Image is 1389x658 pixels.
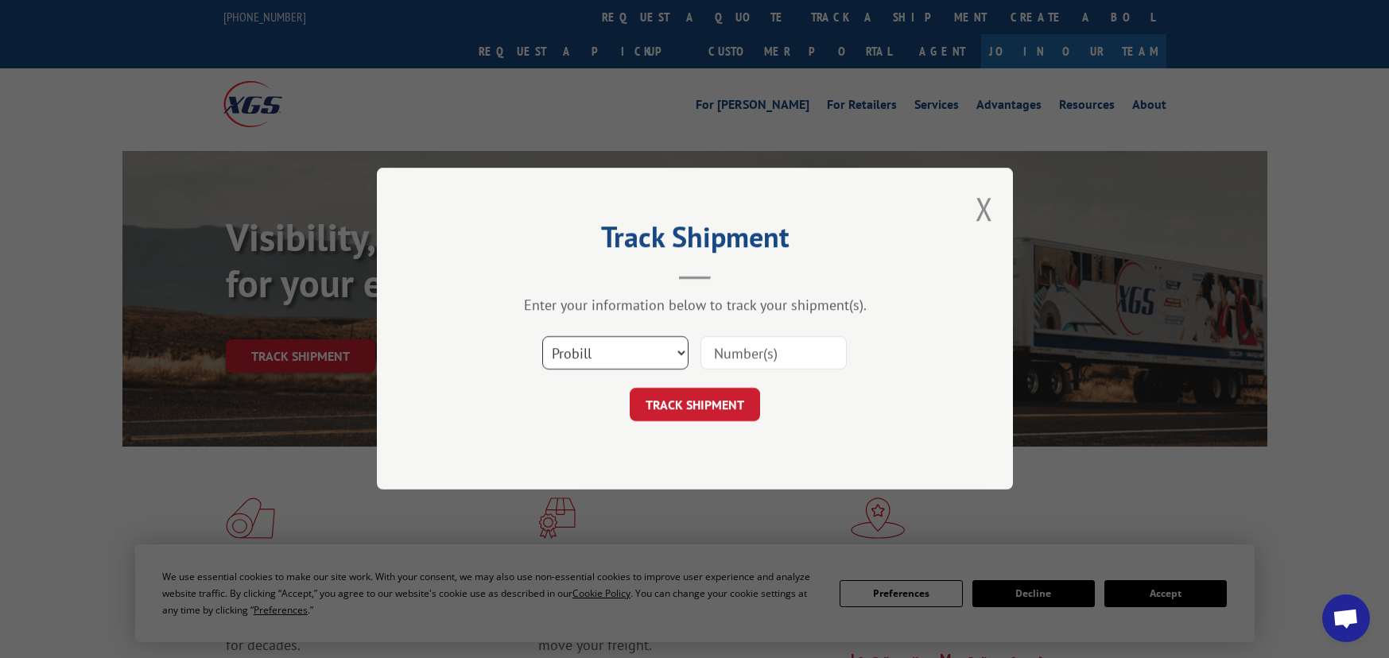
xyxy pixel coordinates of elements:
[456,296,933,315] div: Enter your information below to track your shipment(s).
[1322,594,1370,642] a: Open chat
[700,337,847,370] input: Number(s)
[976,188,993,230] button: Close modal
[456,226,933,256] h2: Track Shipment
[630,389,760,422] button: TRACK SHIPMENT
